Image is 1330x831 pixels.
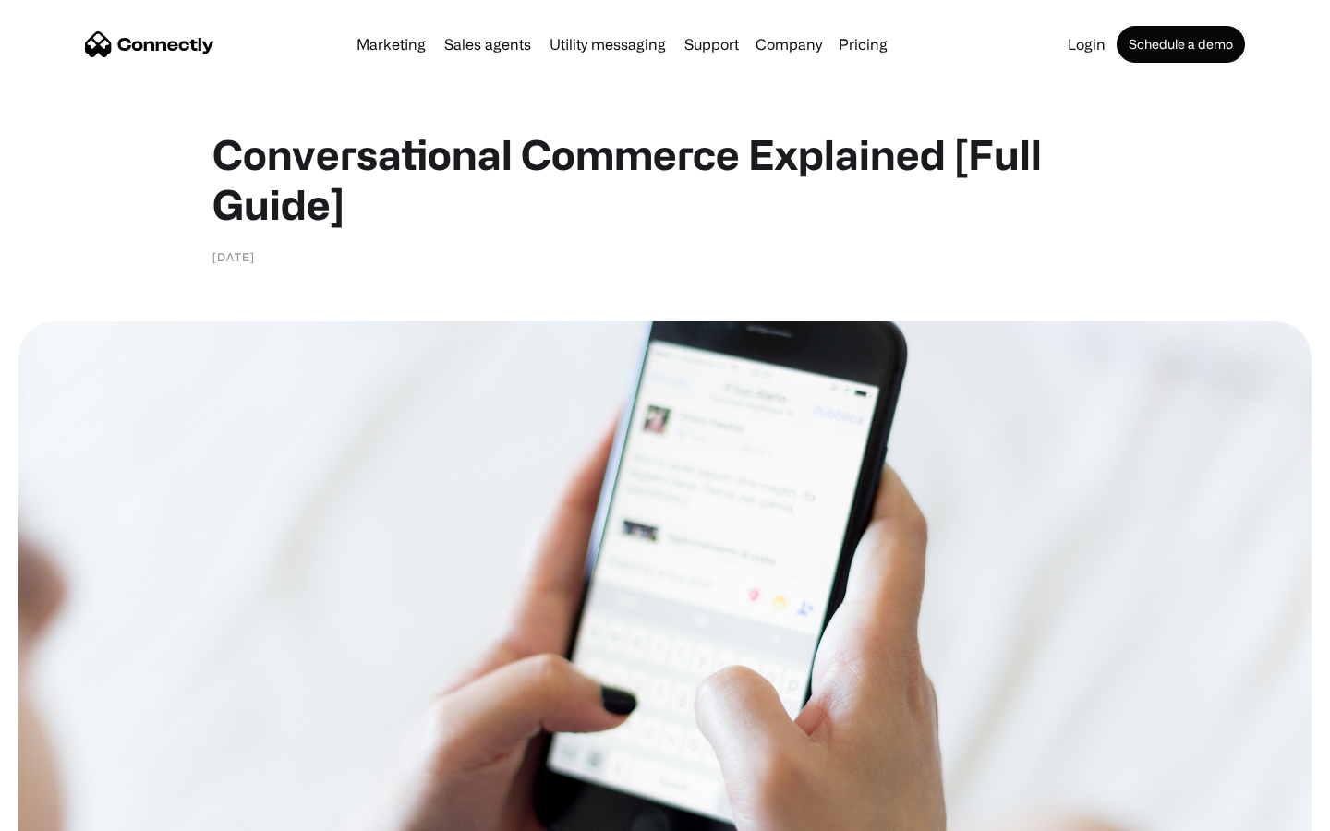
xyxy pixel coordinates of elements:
a: home [85,30,214,58]
a: Pricing [831,37,895,52]
a: Marketing [349,37,433,52]
a: Support [677,37,746,52]
aside: Language selected: English [18,799,111,825]
div: Company [756,31,822,57]
ul: Language list [37,799,111,825]
a: Login [1060,37,1113,52]
div: Company [750,31,828,57]
h1: Conversational Commerce Explained [Full Guide] [212,129,1118,229]
a: Sales agents [437,37,538,52]
a: Schedule a demo [1117,26,1245,63]
div: [DATE] [212,247,255,266]
a: Utility messaging [542,37,673,52]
